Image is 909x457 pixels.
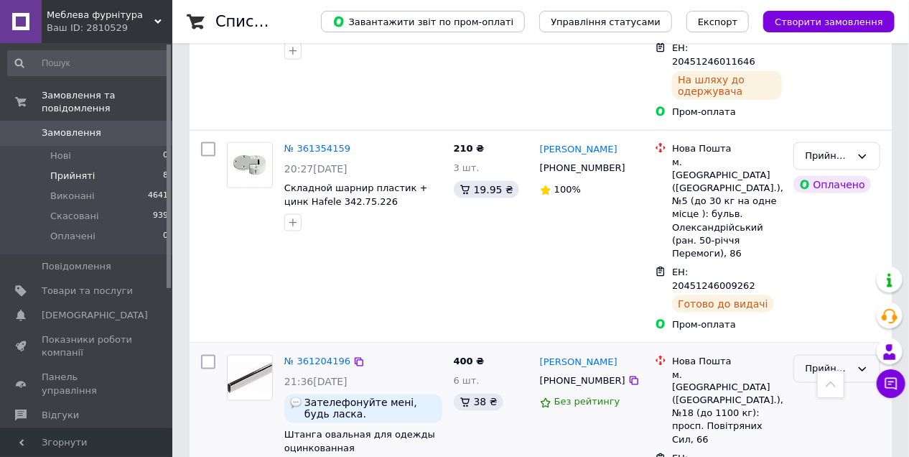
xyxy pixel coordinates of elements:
span: Оплачені [50,230,95,243]
span: Замовлення та повідомлення [42,89,172,115]
div: 38 ₴ [454,394,503,411]
span: Панель управління [42,371,133,397]
span: 939 [153,210,168,223]
div: м. [GEOGRAPHIC_DATA] ([GEOGRAPHIC_DATA].), №5 (до 30 кг на одне місце ): бульв. Олександрійський ... [672,156,781,261]
div: На шляху до одержувача [672,71,781,100]
span: 8 [163,170,168,183]
button: Створити замовлення [763,11,895,32]
span: Відгуки [42,409,79,422]
span: 4641 [148,190,168,203]
button: Експорт [686,11,750,32]
span: Завантажити звіт по пром-оплаті [332,15,513,28]
span: Нові [50,149,71,162]
div: Готово до видачі [672,295,774,313]
button: Управління статусами [539,11,672,32]
span: 21:36[DATE] [284,376,348,387]
span: Повідомлення [42,260,111,273]
span: Виконані [50,190,95,203]
div: [PHONE_NUMBER] [537,371,628,390]
span: [DEMOGRAPHIC_DATA] [42,309,148,322]
div: [PHONE_NUMBER] [537,159,628,177]
a: [PERSON_NAME] [540,143,617,157]
span: Товари та послуги [42,285,133,297]
span: Зателефонуйте мені, будь ласка. [304,397,437,420]
span: Показники роботи компанії [42,333,133,359]
span: 6 шт. [454,375,480,386]
a: № 361204196 [284,356,350,366]
span: 20:27[DATE] [284,163,348,175]
span: Прийняті [50,170,95,183]
div: Пром-оплата [672,318,781,331]
div: Оплачено [793,176,871,193]
a: Складной шарнир пластик + цинк Hafele 342.75.226 [284,183,428,207]
input: Пошук [7,50,169,76]
span: Експорт [698,17,738,27]
span: Замовлення [42,126,101,139]
div: Прийнято [806,361,851,377]
span: Створити замовлення [775,17,883,27]
span: Управління статусами [551,17,661,27]
span: ЕН: 20451246009262 [672,267,755,291]
span: Меблева фурнітура [47,9,154,22]
a: [PERSON_NAME] [540,356,617,369]
span: 0 [163,230,168,243]
h1: Список замовлень [215,13,361,30]
span: Без рейтингу [554,397,620,407]
div: Пром-оплата [672,106,781,119]
button: Чат з покупцем [877,369,905,398]
span: Скасовані [50,210,99,223]
span: 0 [163,149,168,162]
div: м. [GEOGRAPHIC_DATA] ([GEOGRAPHIC_DATA].), №18 (до 1100 кг): просп. Повітряних Сил, 66 [672,369,781,447]
a: Штанга овальная для одежды оцинкованная [284,430,435,454]
span: 3 шт. [454,162,480,173]
button: Завантажити звіт по пром-оплаті [321,11,525,32]
a: Фото товару [227,142,273,188]
div: 19.95 ₴ [454,181,519,198]
span: 100% [554,184,581,195]
a: № 361354159 [284,143,350,154]
div: Прийнято [806,149,851,164]
a: Створити замовлення [749,16,895,27]
span: 400 ₴ [454,356,485,366]
div: Нова Пошта [672,355,781,368]
span: 210 ₴ [454,143,485,154]
img: Фото товару [228,143,272,188]
img: Фото товару [228,356,272,400]
span: ЕН: 20451246011646 [672,42,755,67]
a: Фото товару [227,355,273,401]
img: :speech_balloon: [290,397,302,409]
div: Нова Пошта [672,142,781,155]
div: Ваш ID: 2810529 [47,22,172,34]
